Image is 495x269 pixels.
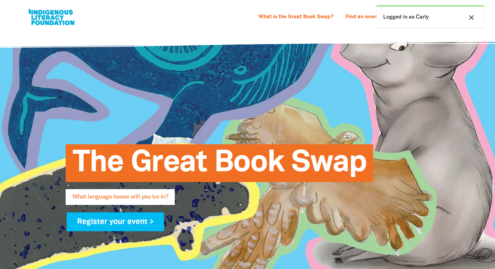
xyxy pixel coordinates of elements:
a: Find an event [341,12,383,23]
button: close [465,13,477,22]
a: Register your event > [67,212,164,231]
span: The Great Book Swap [72,149,366,182]
i: close [467,13,475,22]
span: What language house will you be in? [72,194,168,205]
a: What is the Great Book Swap? [255,12,337,23]
div: Logged in as Carly [376,5,484,28]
